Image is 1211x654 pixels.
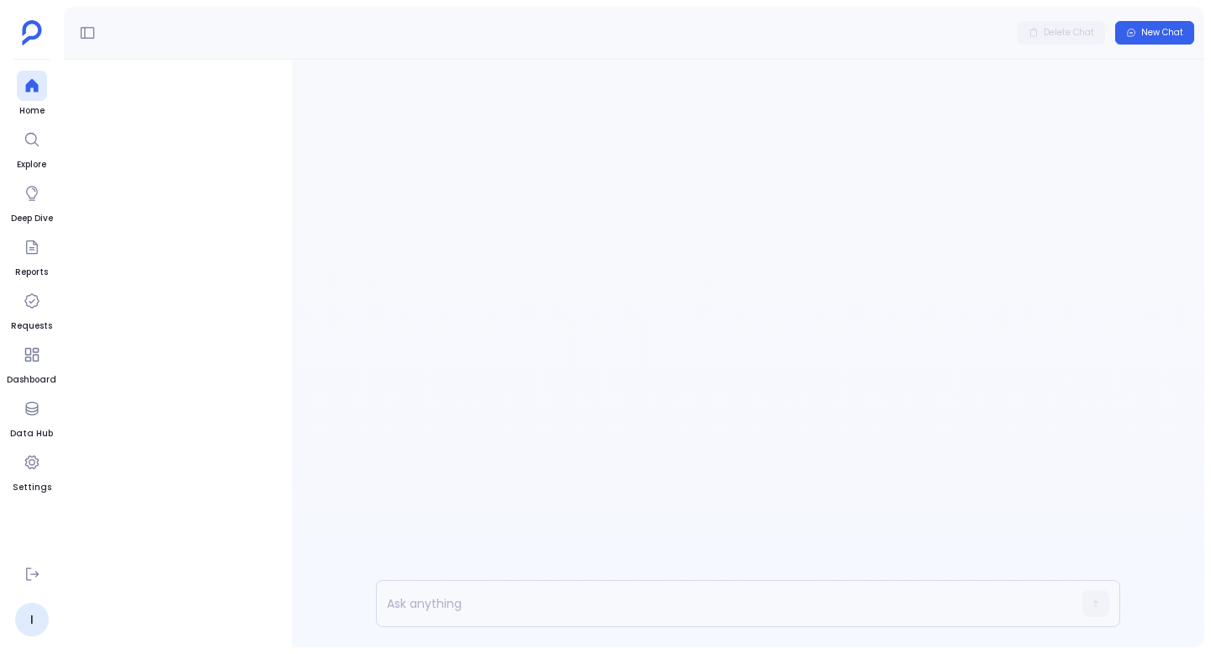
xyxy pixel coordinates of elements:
a: Dashboard [7,340,56,387]
span: Reports [15,266,48,279]
a: Home [17,71,47,118]
span: Explore [17,158,47,171]
a: Requests [11,286,52,333]
span: Dashboard [7,373,56,387]
a: Deep Dive [11,178,53,225]
a: I [15,603,49,636]
a: Settings [13,447,51,494]
a: Explore [17,124,47,171]
a: Reports [15,232,48,279]
span: New Chat [1141,27,1183,39]
span: Requests [11,319,52,333]
span: Data Hub [10,427,53,440]
a: Data Hub [10,393,53,440]
button: New Chat [1115,21,1194,45]
span: Home [17,104,47,118]
img: petavue logo [22,20,42,45]
span: Settings [13,481,51,494]
span: Deep Dive [11,212,53,225]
